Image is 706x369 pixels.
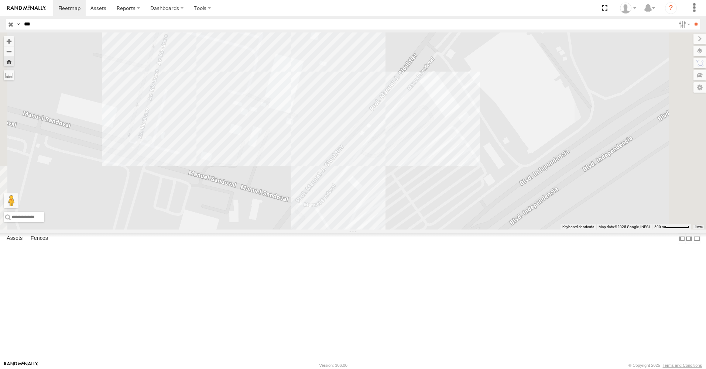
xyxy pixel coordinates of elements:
[685,233,693,244] label: Dock Summary Table to the Right
[663,363,702,368] a: Terms and Conditions
[319,363,347,368] div: Version: 306.00
[562,224,594,230] button: Keyboard shortcuts
[4,56,14,66] button: Zoom Home
[695,225,703,228] a: Terms (opens in new tab)
[3,234,26,244] label: Assets
[7,6,46,11] img: rand-logo.svg
[599,225,650,229] span: Map data ©2025 Google, INEGI
[4,193,18,208] button: Drag Pegman onto the map to open Street View
[27,234,52,244] label: Fences
[654,225,665,229] span: 500 m
[617,3,639,14] div: Jonathan Soto
[665,2,677,14] i: ?
[4,36,14,46] button: Zoom in
[628,363,702,368] div: © Copyright 2025 -
[676,19,692,30] label: Search Filter Options
[4,46,14,56] button: Zoom out
[693,82,706,93] label: Map Settings
[693,233,700,244] label: Hide Summary Table
[16,19,21,30] label: Search Query
[4,70,14,80] label: Measure
[678,233,685,244] label: Dock Summary Table to the Left
[4,362,38,369] a: Visit our Website
[652,224,691,230] button: Map Scale: 500 m per 61 pixels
